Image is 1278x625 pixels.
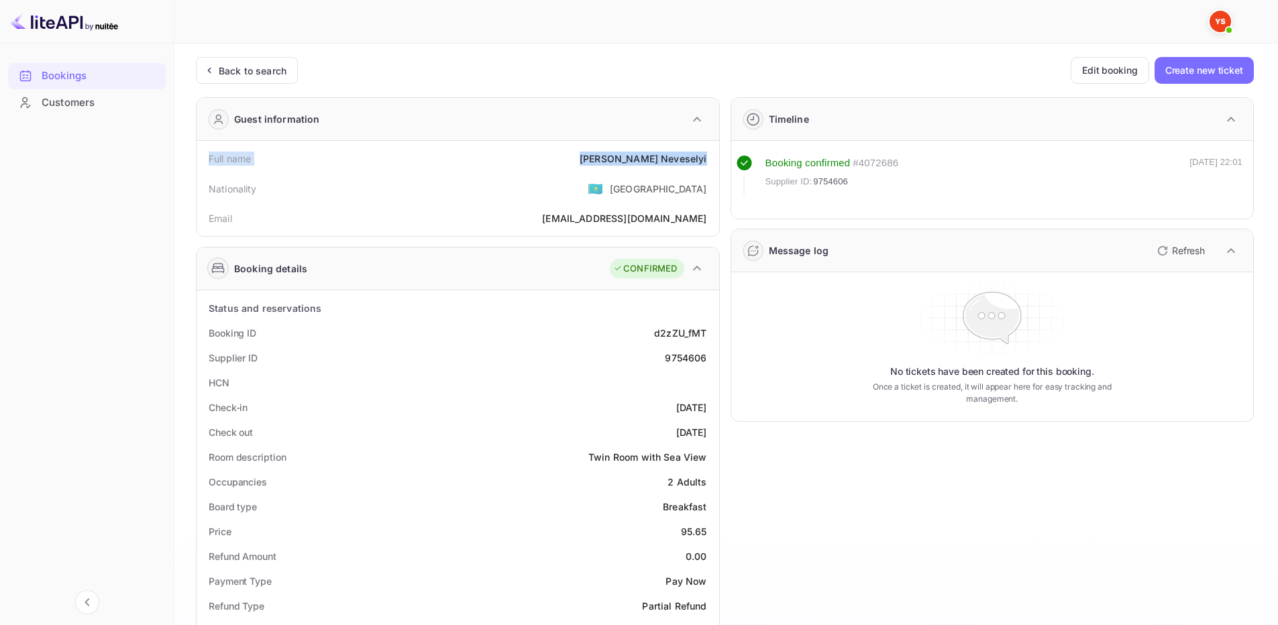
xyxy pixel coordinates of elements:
[234,112,320,126] div: Guest information
[209,182,257,196] div: Nationality
[209,500,257,514] div: Board type
[209,301,321,315] div: Status and reservations
[588,176,603,201] span: United States
[588,450,706,464] div: Twin Room with Sea View
[209,574,272,588] div: Payment Type
[8,90,166,115] a: Customers
[853,156,898,171] div: # 4072686
[8,90,166,116] div: Customers
[209,211,232,225] div: Email
[642,599,706,613] div: Partial Refund
[665,351,706,365] div: 9754606
[542,211,706,225] div: [EMAIL_ADDRESS][DOMAIN_NAME]
[209,351,258,365] div: Supplier ID
[668,475,706,489] div: 2 Adults
[209,599,264,613] div: Refund Type
[769,112,809,126] div: Timeline
[769,243,829,258] div: Message log
[75,590,99,614] button: Collapse navigation
[681,524,707,538] div: 95.65
[663,500,706,514] div: Breakfast
[42,68,159,84] div: Bookings
[209,475,267,489] div: Occupancies
[209,326,256,340] div: Booking ID
[890,365,1094,378] p: No tickets have been created for this booking.
[209,400,248,414] div: Check-in
[209,425,253,439] div: Check out
[8,63,166,89] div: Bookings
[209,376,229,390] div: HCN
[8,63,166,88] a: Bookings
[613,262,677,276] div: CONFIRMED
[765,156,851,171] div: Booking confirmed
[610,182,707,196] div: [GEOGRAPHIC_DATA]
[209,152,251,166] div: Full name
[765,175,812,188] span: Supplier ID:
[676,400,707,414] div: [DATE]
[1149,240,1210,262] button: Refresh
[686,549,707,563] div: 0.00
[219,64,286,78] div: Back to search
[42,95,159,111] div: Customers
[234,262,307,276] div: Booking details
[813,175,848,188] span: 9754606
[1172,243,1205,258] p: Refresh
[209,524,231,538] div: Price
[1155,57,1254,84] button: Create new ticket
[580,152,706,166] div: [PERSON_NAME] Neveselyi
[209,450,286,464] div: Room description
[654,326,706,340] div: d2zZU_fMT
[1071,57,1149,84] button: Edit booking
[11,11,118,32] img: LiteAPI logo
[851,381,1132,405] p: Once a ticket is created, it will appear here for easy tracking and management.
[209,549,276,563] div: Refund Amount
[1189,156,1242,194] div: [DATE] 22:01
[1210,11,1231,32] img: Yandex Support
[676,425,707,439] div: [DATE]
[665,574,706,588] div: Pay Now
